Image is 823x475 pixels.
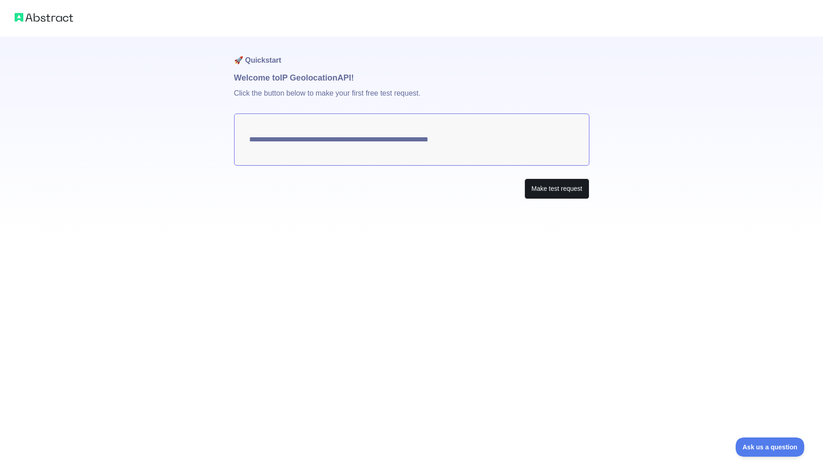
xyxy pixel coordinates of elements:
h1: Welcome to IP Geolocation API! [234,71,589,84]
h1: 🚀 Quickstart [234,37,589,71]
iframe: Toggle Customer Support [736,437,805,457]
p: Click the button below to make your first free test request. [234,84,589,113]
button: Make test request [524,178,589,199]
img: Abstract logo [15,11,73,24]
